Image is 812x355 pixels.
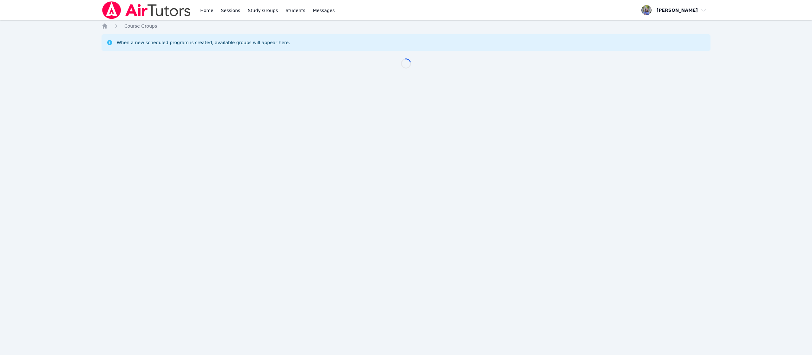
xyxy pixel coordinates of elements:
[124,23,157,29] a: Course Groups
[101,23,710,29] nav: Breadcrumb
[101,1,191,19] img: Air Tutors
[117,39,290,46] div: When a new scheduled program is created, available groups will appear here.
[313,7,335,14] span: Messages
